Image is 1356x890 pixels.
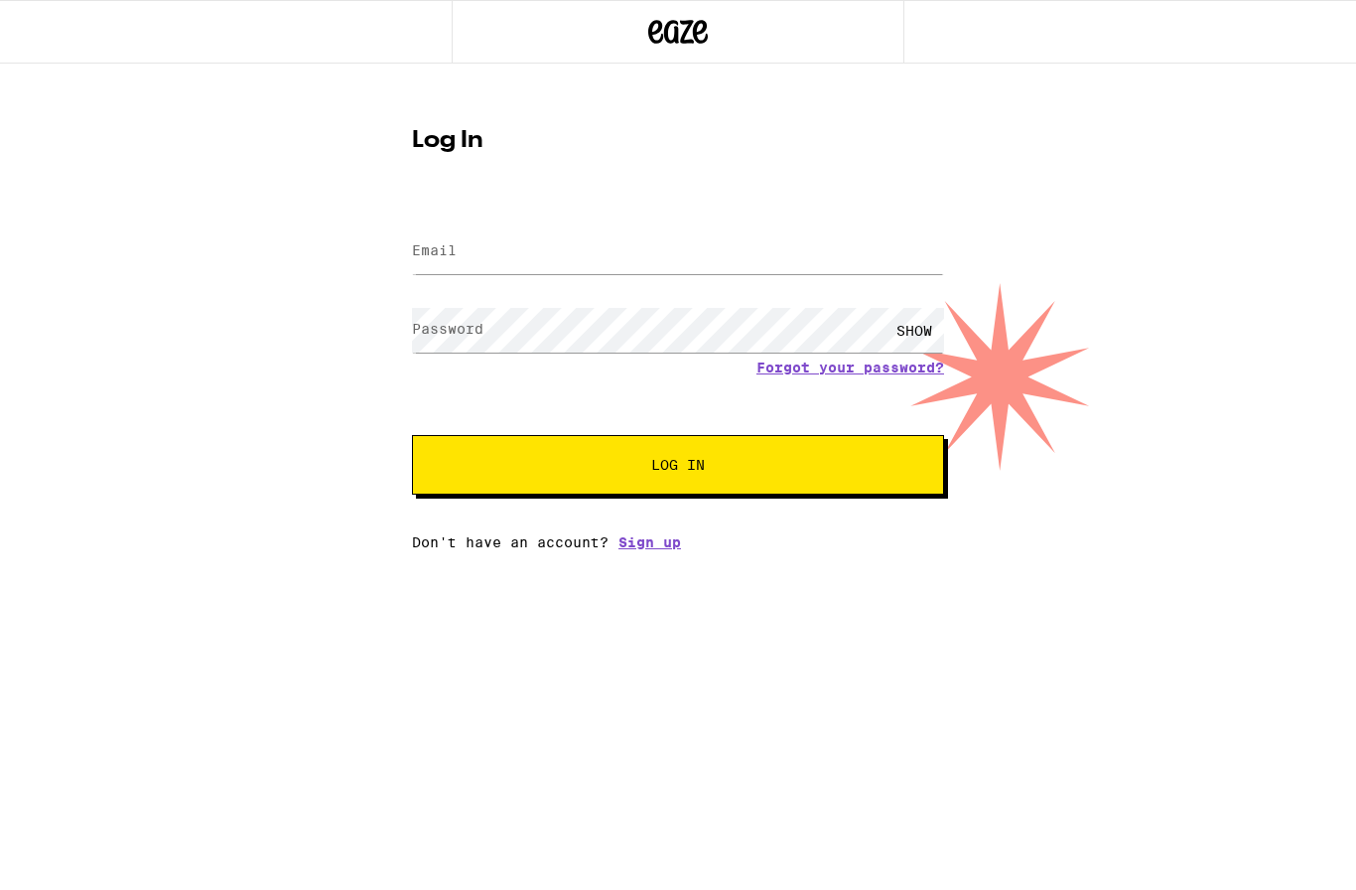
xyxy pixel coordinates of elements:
[412,129,944,153] h1: Log In
[756,360,944,375] a: Forgot your password?
[651,458,705,472] span: Log In
[884,308,944,353] div: SHOW
[412,229,944,274] input: Email
[412,435,944,495] button: Log In
[412,242,457,258] label: Email
[412,321,483,337] label: Password
[412,534,944,550] div: Don't have an account?
[618,534,681,550] a: Sign up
